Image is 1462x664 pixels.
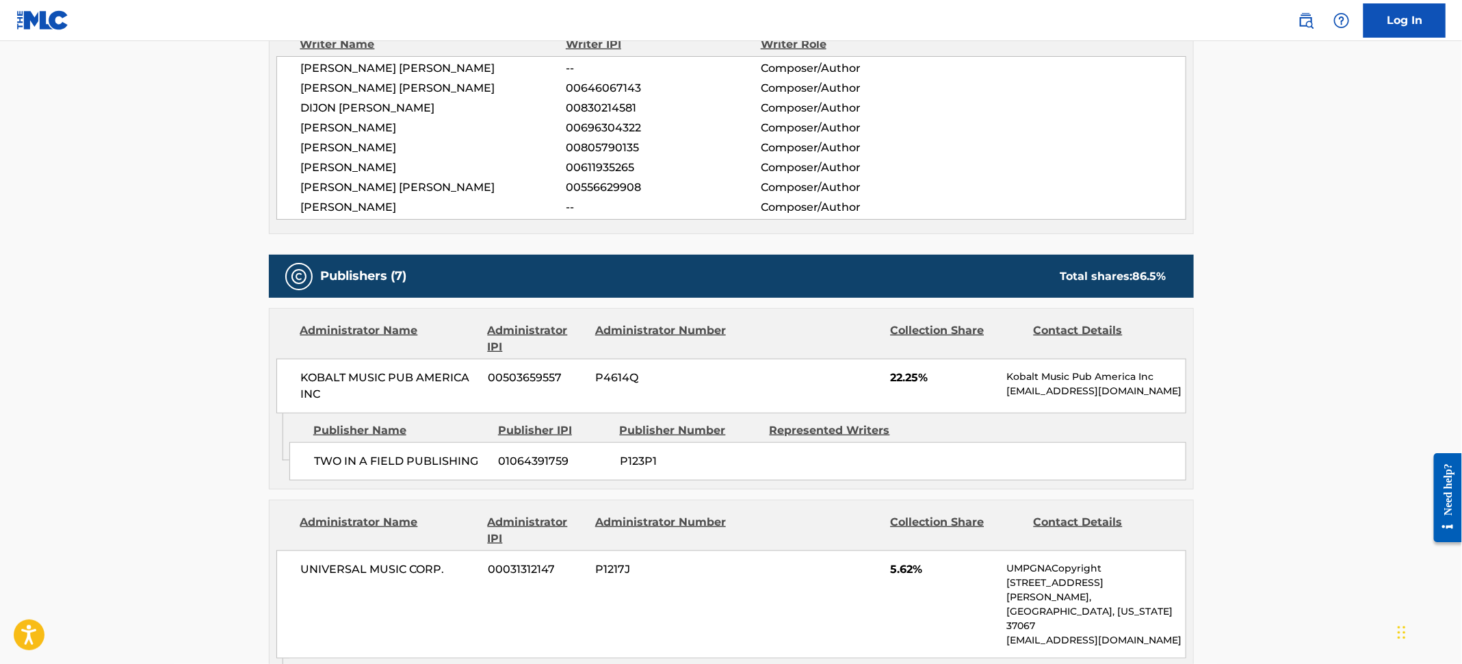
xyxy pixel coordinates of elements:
span: Composer/Author [761,120,938,136]
span: [PERSON_NAME] [PERSON_NAME] [301,179,566,196]
img: search [1298,12,1314,29]
span: Composer/Author [761,80,938,97]
span: [PERSON_NAME] [301,159,566,176]
a: Log In [1363,3,1446,38]
span: DIJON [PERSON_NAME] [301,100,566,116]
span: -- [566,60,760,77]
span: Composer/Author [761,199,938,216]
span: TWO IN A FIELD PUBLISHING [314,453,488,470]
p: Kobalt Music Pub America Inc [1006,370,1185,384]
div: Administrator IPI [488,514,585,547]
span: P123P1 [620,453,759,470]
span: Composer/Author [761,159,938,176]
div: Collection Share [890,322,1023,355]
h5: Publishers (7) [321,268,407,284]
img: MLC Logo [16,10,69,30]
span: 00696304322 [566,120,760,136]
a: Public Search [1292,7,1320,34]
div: Contact Details [1034,322,1166,355]
p: [EMAIL_ADDRESS][DOMAIN_NAME] [1006,384,1185,398]
span: 22.25% [890,370,996,386]
span: [PERSON_NAME] [301,120,566,136]
div: Writer Role [761,36,938,53]
span: [PERSON_NAME] [301,199,566,216]
span: -- [566,199,760,216]
span: [PERSON_NAME] [PERSON_NAME] [301,80,566,97]
span: [PERSON_NAME] [301,140,566,156]
span: 01064391759 [499,453,610,470]
iframe: Chat Widget [1394,598,1462,664]
div: Publisher Number [620,422,759,439]
div: Administrator Number [595,322,728,355]
div: Administrator IPI [488,322,585,355]
span: 00556629908 [566,179,760,196]
div: Administrator Name [300,514,478,547]
span: 5.62% [890,561,996,578]
span: 00805790135 [566,140,760,156]
div: Writer IPI [566,36,761,53]
span: Composer/Author [761,100,938,116]
span: P1217J [595,561,728,578]
span: P4614Q [595,370,728,386]
div: Administrator Number [595,514,728,547]
div: Total shares: [1060,268,1166,285]
div: Publisher Name [313,422,488,439]
div: Represented Writers [770,422,909,439]
p: UMPGNACopyright [1006,561,1185,576]
iframe: Resource Center [1424,443,1462,553]
span: 00503659557 [488,370,585,386]
span: UNIVERSAL MUSIC CORP. [301,561,478,578]
p: [EMAIL_ADDRESS][DOMAIN_NAME] [1006,633,1185,648]
p: [GEOGRAPHIC_DATA], [US_STATE] 37067 [1006,604,1185,633]
div: Writer Name [300,36,566,53]
div: Publisher IPI [498,422,610,439]
span: 86.5 % [1133,270,1166,283]
span: KOBALT MUSIC PUB AMERICA INC [301,370,478,403]
span: 00611935265 [566,159,760,176]
span: Composer/Author [761,140,938,156]
div: Help [1328,7,1355,34]
span: Composer/Author [761,60,938,77]
span: Composer/Author [761,179,938,196]
span: 00031312147 [488,561,585,578]
span: 00830214581 [566,100,760,116]
img: help [1333,12,1350,29]
span: 00646067143 [566,80,760,97]
div: Collection Share [890,514,1023,547]
div: Drag [1398,612,1406,653]
p: [STREET_ADDRESS][PERSON_NAME], [1006,576,1185,604]
span: [PERSON_NAME] [PERSON_NAME] [301,60,566,77]
div: Administrator Name [300,322,478,355]
img: Publishers [291,268,307,285]
div: Contact Details [1034,514,1166,547]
